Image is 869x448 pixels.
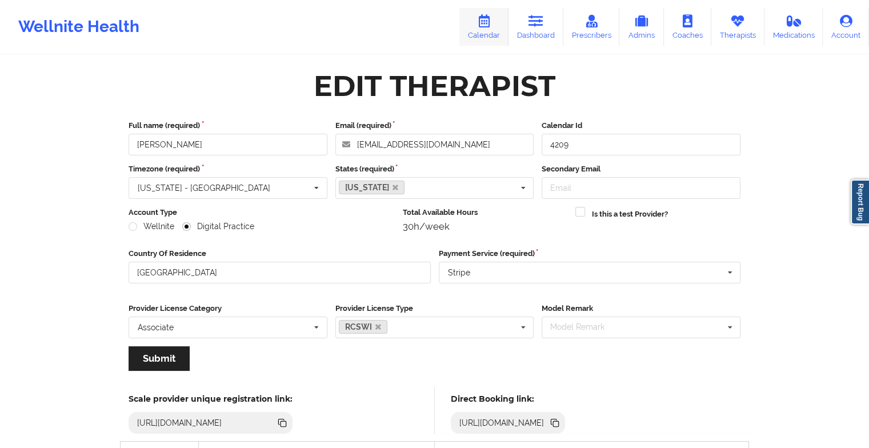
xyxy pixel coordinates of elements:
[563,8,620,46] a: Prescribers
[764,8,823,46] a: Medications
[133,417,227,429] div: [URL][DOMAIN_NAME]
[542,303,740,314] label: Model Remark
[542,120,740,131] label: Calendar Id
[138,184,270,192] div: [US_STATE] - [GEOGRAPHIC_DATA]
[182,222,254,231] label: Digital Practice
[335,163,534,175] label: States (required)
[335,120,534,131] label: Email (required)
[542,134,740,155] input: Calendar Id
[335,134,534,155] input: Email address
[314,68,555,104] div: Edit Therapist
[439,248,741,259] label: Payment Service (required)
[403,207,568,218] label: Total Available Hours
[542,177,740,199] input: Email
[129,346,190,371] button: Submit
[138,323,174,331] div: Associate
[129,163,327,175] label: Timezone (required)
[508,8,563,46] a: Dashboard
[823,8,869,46] a: Account
[592,209,668,220] label: Is this a test Provider?
[129,222,174,231] label: Wellnite
[459,8,508,46] a: Calendar
[129,303,327,314] label: Provider License Category
[619,8,664,46] a: Admins
[455,417,549,429] div: [URL][DOMAIN_NAME]
[711,8,764,46] a: Therapists
[129,394,293,404] h5: Scale provider unique registration link:
[403,221,568,232] div: 30h/week
[448,269,470,277] div: Stripe
[129,134,327,155] input: Full name
[339,181,405,194] a: [US_STATE]
[335,303,534,314] label: Provider License Type
[129,207,395,218] label: Account Type
[851,179,869,225] a: Report Bug
[542,163,740,175] label: Secondary Email
[451,394,566,404] h5: Direct Booking link:
[129,248,431,259] label: Country Of Residence
[339,320,388,334] a: RCSWI
[664,8,711,46] a: Coaches
[547,321,621,334] div: Model Remark
[129,120,327,131] label: Full name (required)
